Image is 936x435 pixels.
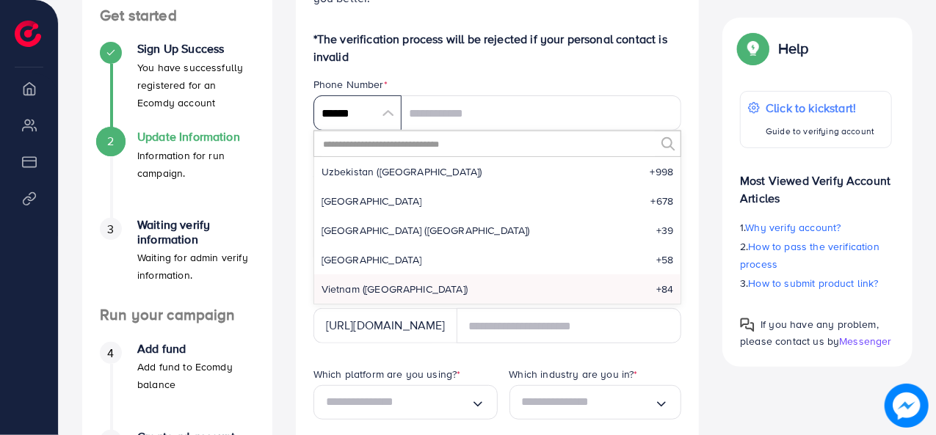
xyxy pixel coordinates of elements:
[107,133,114,150] span: 2
[766,123,874,140] p: Guide to verifying account
[322,252,422,267] span: [GEOGRAPHIC_DATA]
[766,99,874,117] p: Click to kickstart!
[778,40,809,57] p: Help
[15,21,41,47] img: logo
[509,367,638,381] label: Which industry are you in?
[740,35,766,62] img: Popup guide
[740,274,892,292] p: 3.
[137,249,255,284] p: Waiting for admin verify information.
[509,385,682,420] div: Search for option
[839,334,891,348] span: Messenger
[740,238,892,273] p: 2.
[137,42,255,56] h4: Sign Up Success
[326,391,471,414] input: Search for option
[650,164,674,179] span: +998
[740,219,892,236] p: 1.
[740,160,892,207] p: Most Viewed Verify Account Articles
[137,59,255,112] p: You have successfully registered for an Ecomdy account
[107,345,114,362] span: 4
[656,223,673,238] span: +39
[313,77,388,92] label: Phone Number
[656,282,673,296] span: +84
[322,282,468,296] span: Vietnam ([GEOGRAPHIC_DATA])
[313,367,461,381] label: Which platform are you using?
[107,221,114,238] span: 3
[322,194,422,208] span: [GEOGRAPHIC_DATA]
[313,385,498,420] div: Search for option
[313,308,457,343] div: [URL][DOMAIN_NAME]
[885,384,929,428] img: image
[656,252,673,267] span: +58
[137,130,255,144] h4: Update Information
[82,342,272,430] li: Add fund
[82,306,272,324] h4: Run your campaign
[749,276,879,290] span: How to submit product link?
[137,147,255,182] p: Information for run campaign.
[740,239,879,271] span: How to pass the verification process
[746,220,841,235] span: Why verify account?
[137,342,255,356] h4: Add fund
[313,30,682,65] p: *The verification process will be rejected if your personal contact is invalid
[740,317,879,348] span: If you have any problem, please contact us by
[137,218,255,246] h4: Waiting verify information
[137,358,255,393] p: Add fund to Ecomdy balance
[522,391,655,414] input: Search for option
[82,218,272,306] li: Waiting verify information
[82,42,272,130] li: Sign Up Success
[322,164,482,179] span: Uzbekistan ([GEOGRAPHIC_DATA])
[82,7,272,25] h4: Get started
[740,318,755,332] img: Popup guide
[651,194,674,208] span: +678
[82,130,272,218] li: Update Information
[322,223,530,238] span: [GEOGRAPHIC_DATA] ([GEOGRAPHIC_DATA])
